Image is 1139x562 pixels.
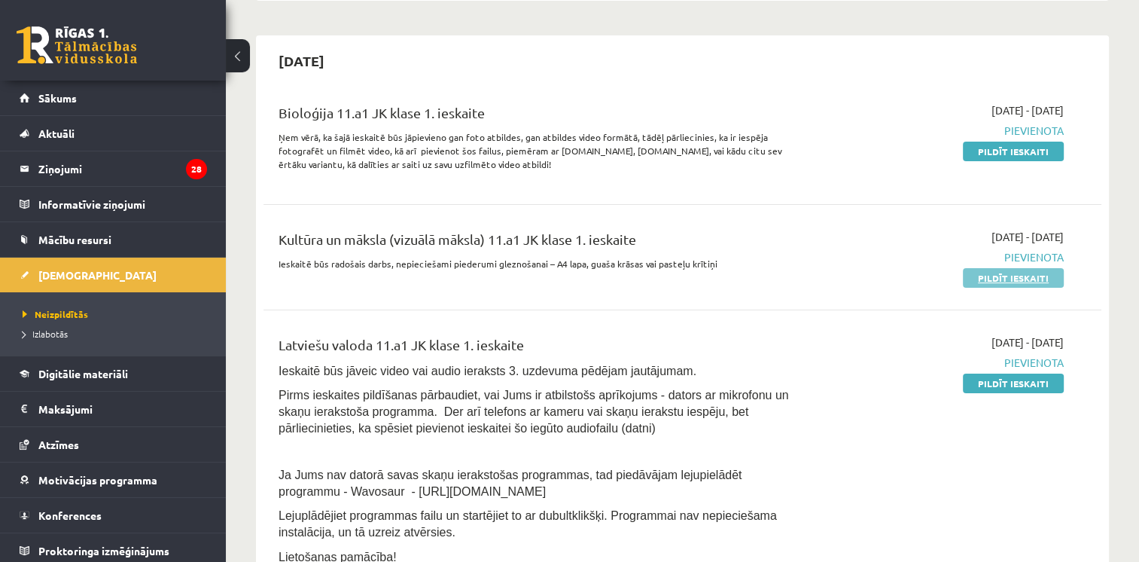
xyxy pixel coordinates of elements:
span: Ja Jums nav datorā savas skaņu ierakstošas programmas, tad piedāvājam lejupielādēt programmu - Wa... [279,469,742,498]
span: Konferences [38,509,102,522]
span: Sākums [38,91,77,105]
span: Proktoringa izmēģinājums [38,544,169,557]
span: Motivācijas programma [38,473,157,487]
a: Izlabotās [23,327,211,341]
span: [DATE] - [DATE] [991,334,1064,350]
div: Kultūra un māksla (vizuālā māksla) 11.a1 JK klase 1. ieskaite [279,229,794,257]
span: Digitālie materiāli [38,367,128,380]
a: Sākums [20,81,207,115]
legend: Informatīvie ziņojumi [38,187,207,221]
h2: [DATE] [263,43,340,78]
a: Aktuāli [20,116,207,151]
a: Informatīvie ziņojumi [20,187,207,221]
span: Izlabotās [23,328,68,340]
a: Rīgas 1. Tālmācības vidusskola [17,26,137,64]
span: Atzīmes [38,438,79,451]
span: Ieskaitē būs jāveic video vai audio ieraksts 3. uzdevuma pēdējam jautājumam. [279,365,696,377]
span: Pievienota [817,355,1064,371]
legend: Maksājumi [38,392,207,426]
span: [DEMOGRAPHIC_DATA] [38,268,157,282]
a: Pildīt ieskaiti [963,374,1064,393]
p: Ņem vērā, ka šajā ieskaitē būs jāpievieno gan foto atbildes, gan atbildes video formātā, tādēļ pā... [279,130,794,171]
a: Atzīmes [20,427,207,462]
i: 28 [186,159,207,179]
a: Maksājumi [20,392,207,426]
div: Bioloģija 11.a1 JK klase 1. ieskaite [279,102,794,130]
span: [DATE] - [DATE] [991,229,1064,245]
span: Lejuplādējiet programmas failu un startējiet to ar dubultklikšķi. Programmai nav nepieciešama ins... [279,509,777,539]
a: Neizpildītās [23,307,211,321]
span: Aktuāli [38,127,75,140]
a: [DEMOGRAPHIC_DATA] [20,258,207,292]
div: Latviešu valoda 11.a1 JK klase 1. ieskaite [279,334,794,362]
span: Neizpildītās [23,308,88,320]
a: Digitālie materiāli [20,356,207,391]
a: Konferences [20,498,207,533]
a: Pildīt ieskaiti [963,142,1064,161]
span: [DATE] - [DATE] [991,102,1064,118]
a: Ziņojumi28 [20,151,207,186]
legend: Ziņojumi [38,151,207,186]
span: Mācību resursi [38,233,111,246]
p: Ieskaitē būs radošais darbs, nepieciešami piederumi gleznošanai – A4 lapa, guaša krāsas vai paste... [279,257,794,270]
a: Motivācijas programma [20,463,207,497]
span: Pirms ieskaites pildīšanas pārbaudiet, vai Jums ir atbilstošs aprīkojums - dators ar mikrofonu un... [279,389,789,435]
a: Pildīt ieskaiti [963,268,1064,288]
span: Pievienota [817,123,1064,139]
span: Pievienota [817,249,1064,265]
a: Mācību resursi [20,222,207,257]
